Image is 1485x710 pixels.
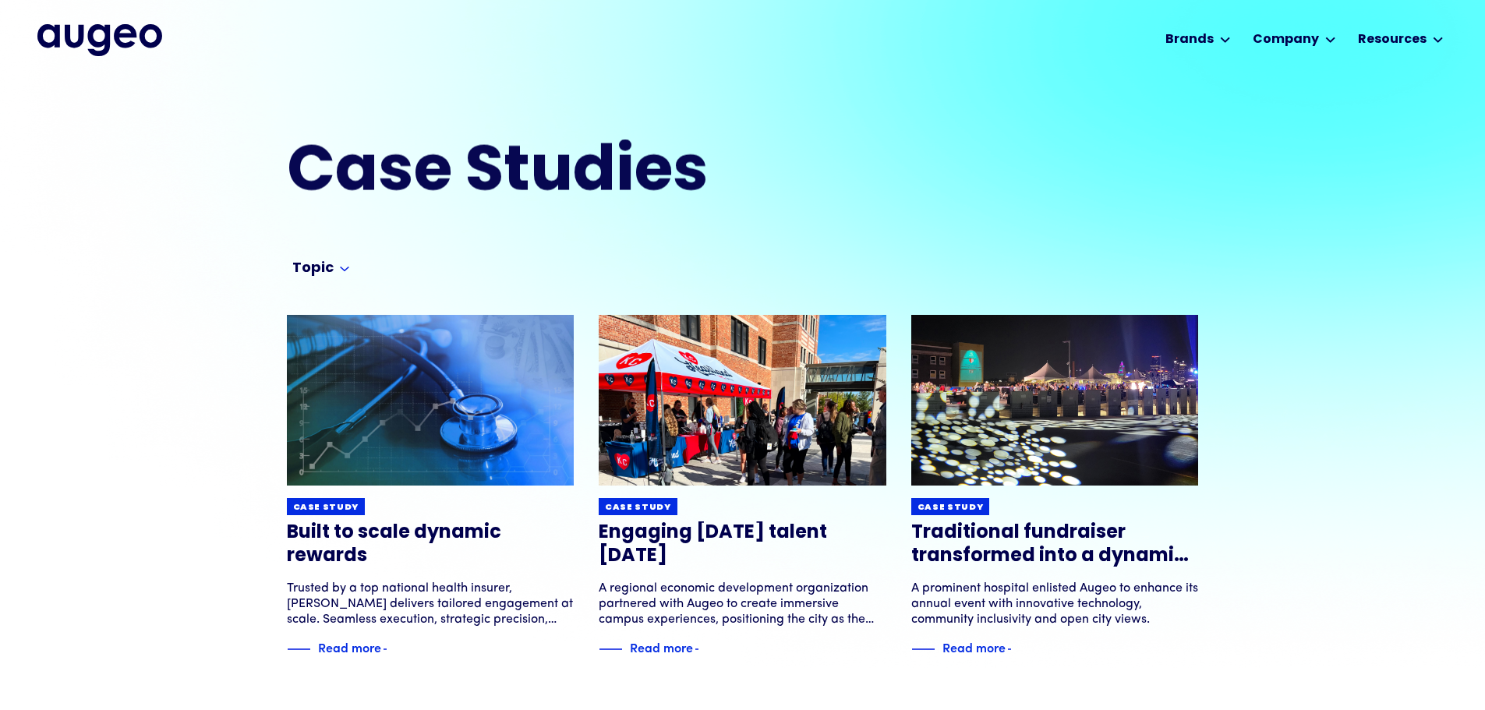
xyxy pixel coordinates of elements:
[293,502,359,514] div: Case study
[1165,30,1214,49] div: Brands
[287,640,310,659] img: Blue decorative line
[911,521,1199,568] h3: Traditional fundraiser transformed into a dynamic experience
[695,640,718,659] img: Blue text arrow
[287,581,575,627] div: Trusted by a top national health insurer, [PERSON_NAME] delivers tailored engagement at scale. Se...
[1358,30,1427,49] div: Resources
[911,315,1199,659] a: Case studyTraditional fundraiser transformed into a dynamic experienceA prominent hospital enlist...
[911,640,935,659] img: Blue decorative line
[942,638,1006,656] div: Read more
[318,638,381,656] div: Read more
[599,581,886,627] div: A regional economic development organization partnered with Augeo to create immersive campus expe...
[1007,640,1031,659] img: Blue text arrow
[37,24,162,55] a: home
[599,640,622,659] img: Blue decorative line
[383,640,406,659] img: Blue text arrow
[630,638,693,656] div: Read more
[911,581,1199,627] div: A prominent hospital enlisted Augeo to enhance its annual event with innovative technology, commu...
[918,502,984,514] div: Case study
[599,315,886,659] a: Case studyEngaging [DATE] talent [DATE]A regional economic development organization partnered wit...
[37,24,162,55] img: Augeo's full logo in midnight blue.
[599,521,886,568] h3: Engaging [DATE] talent [DATE]
[605,502,671,514] div: Case study
[340,267,349,272] img: Arrow symbol in bright blue pointing down to indicate an expanded section.
[292,260,334,278] div: Topic
[1253,30,1319,49] div: Company
[287,315,575,659] a: Case studyBuilt to scale dynamic rewardsTrusted by a top national health insurer, [PERSON_NAME] d...
[287,143,823,206] h2: Case Studies
[287,521,575,568] h3: Built to scale dynamic rewards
